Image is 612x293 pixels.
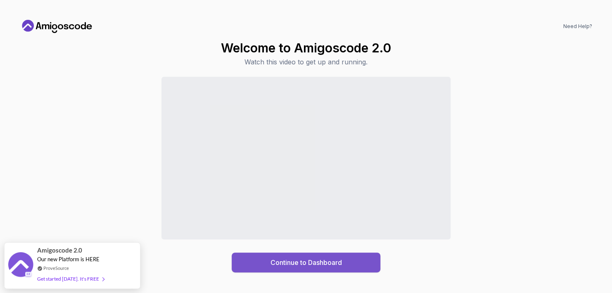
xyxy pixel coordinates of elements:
[43,265,69,272] a: ProveSource
[270,258,342,267] div: Continue to Dashboard
[161,77,451,239] iframe: Sales Video
[20,20,94,33] a: Home link
[8,252,33,279] img: provesource social proof notification image
[37,256,100,262] span: Our new Platform is HERE
[221,57,391,67] p: Watch this video to get up and running.
[221,40,391,55] h1: Welcome to Amigoscode 2.0
[232,253,380,272] button: Continue to Dashboard
[37,274,104,284] div: Get started [DATE]. It's FREE
[563,23,592,30] a: Need Help?
[37,246,82,255] span: Amigoscode 2.0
